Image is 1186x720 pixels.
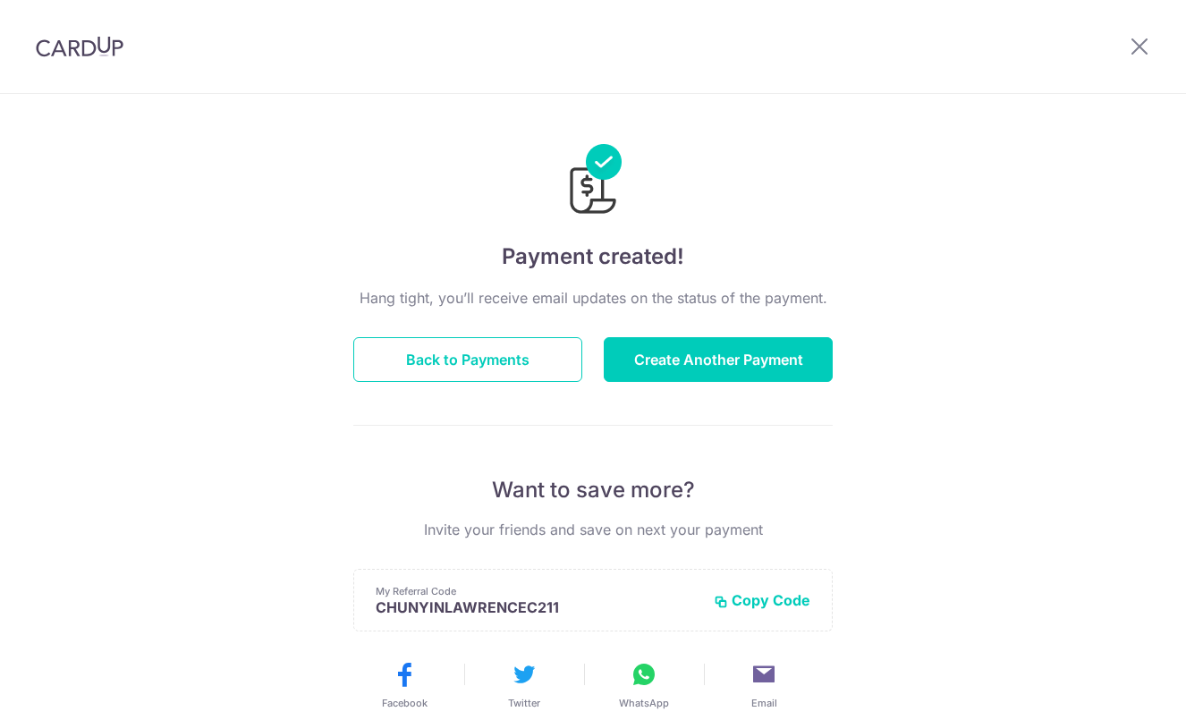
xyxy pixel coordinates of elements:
button: Copy Code [714,591,810,609]
span: Facebook [382,696,428,710]
p: Hang tight, you’ll receive email updates on the status of the payment. [353,287,833,309]
h4: Payment created! [353,241,833,273]
button: Twitter [471,660,577,710]
button: Email [711,660,817,710]
img: CardUp [36,36,123,57]
p: My Referral Code [376,584,699,598]
p: Want to save more? [353,476,833,504]
button: WhatsApp [591,660,697,710]
span: WhatsApp [619,696,669,710]
button: Back to Payments [353,337,582,382]
p: CHUNYINLAWRENCEC211 [376,598,699,616]
img: Payments [564,144,622,219]
button: Create Another Payment [604,337,833,382]
button: Facebook [352,660,457,710]
span: Email [751,696,777,710]
p: Invite your friends and save on next your payment [353,519,833,540]
span: Twitter [508,696,540,710]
